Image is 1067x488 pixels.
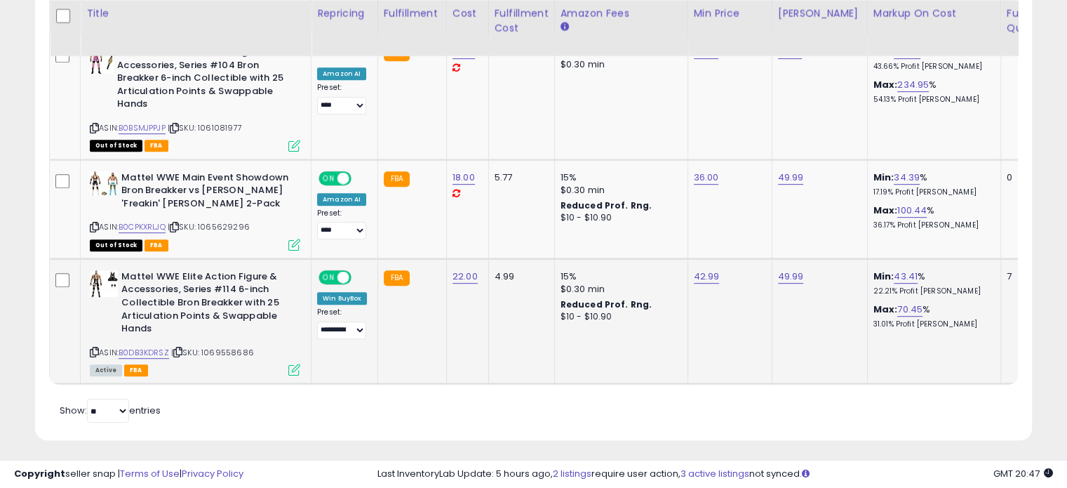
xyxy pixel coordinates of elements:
[349,272,372,284] span: OFF
[894,270,918,284] a: 43.41
[873,220,990,230] p: 36.17% Profit [PERSON_NAME]
[873,319,990,329] p: 31.01% Profit [PERSON_NAME]
[1007,171,1050,184] div: 0
[182,467,243,480] a: Privacy Policy
[119,347,169,359] a: B0DB3KDRSZ
[873,95,990,105] p: 54.13% Profit [PERSON_NAME]
[680,467,749,480] a: 3 active listings
[145,239,168,251] span: FBA
[694,270,720,284] a: 42.99
[317,209,367,240] div: Preset:
[90,171,300,249] div: ASIN:
[14,468,243,481] div: seller snap | |
[90,270,118,297] img: 41JjKofbXbL._SL40_.jpg
[90,239,142,251] span: All listings that are currently out of stock and unavailable for purchase on Amazon
[778,6,861,21] div: [PERSON_NAME]
[873,270,894,283] b: Min:
[90,270,300,374] div: ASIN:
[168,221,250,232] span: | SKU: 1065629296
[873,270,990,296] div: %
[561,171,677,184] div: 15%
[349,172,372,184] span: OFF
[119,122,166,134] a: B0BSMJPPJP
[117,46,288,114] b: Mattel WWE Elite Action Figure & Accessories, Series #104 Bron Breakker 6-inch Collectible with 2...
[873,78,898,91] b: Max:
[873,286,990,296] p: 22.21% Profit [PERSON_NAME]
[124,364,148,376] span: FBA
[993,467,1053,480] span: 2025-10-10 20:47 GMT
[561,270,677,283] div: 15%
[452,6,483,21] div: Cost
[320,272,337,284] span: ON
[561,58,677,71] div: $0.30 min
[119,221,166,233] a: B0CPKXRLJQ
[561,298,652,310] b: Reduced Prof. Rng.
[873,171,894,184] b: Min:
[1007,6,1055,36] div: Fulfillable Quantity
[897,204,927,218] a: 100.44
[171,347,254,358] span: | SKU: 1069558686
[317,6,372,21] div: Repricing
[121,270,292,339] b: Mattel WWE Elite Action Figure & Accessories, Series #114 6-inch Collectible Bron Breakker with 2...
[452,171,475,185] a: 18.00
[561,212,677,224] div: $10 - $10.90
[384,171,410,187] small: FBA
[873,46,990,72] div: %
[873,62,990,72] p: 43.66% Profit [PERSON_NAME]
[320,172,337,184] span: ON
[384,6,441,21] div: Fulfillment
[317,67,366,80] div: Amazon AI
[90,46,300,150] div: ASIN:
[694,6,766,21] div: Min Price
[561,283,677,296] div: $0.30 min
[121,171,292,214] b: Mattel WWE Main Event Showdown Bron Breakker vs [PERSON_NAME] 'Freakin' [PERSON_NAME] 2-Pack
[60,404,161,417] span: Show: entries
[778,171,804,185] a: 49.99
[377,468,1053,481] div: Last InventoryLab Update: 5 hours ago, require user action, not synced.
[553,467,591,480] a: 2 listings
[873,79,990,105] div: %
[168,122,242,133] span: | SKU: 1061081977
[897,303,922,317] a: 70.45
[778,270,804,284] a: 49.99
[120,467,180,480] a: Terms of Use
[317,292,367,305] div: Win BuyBox
[873,171,990,197] div: %
[873,303,898,316] b: Max:
[873,204,898,217] b: Max:
[90,364,122,376] span: All listings currently available for purchase on Amazon
[495,270,544,283] div: 4.99
[894,171,920,185] a: 34.39
[145,140,168,152] span: FBA
[561,6,682,21] div: Amazon Fees
[86,6,305,21] div: Title
[873,187,990,197] p: 17.19% Profit [PERSON_NAME]
[1007,270,1050,283] div: 7
[897,78,929,92] a: 234.95
[495,171,544,184] div: 5.77
[561,184,677,197] div: $0.30 min
[317,83,367,114] div: Preset:
[14,467,65,480] strong: Copyright
[90,140,142,152] span: All listings that are currently out of stock and unavailable for purchase on Amazon
[867,1,1000,56] th: The percentage added to the cost of goods (COGS) that forms the calculator for Min & Max prices.
[317,308,367,339] div: Preset:
[694,171,719,185] a: 36.00
[90,46,114,74] img: 41312PbJMAL._SL40_.jpg
[873,6,995,21] div: Markup on Cost
[317,193,366,206] div: Amazon AI
[561,199,652,211] b: Reduced Prof. Rng.
[873,204,990,230] div: %
[452,270,478,284] a: 22.00
[90,171,118,195] img: 412A9-DkrEL._SL40_.jpg
[561,311,677,323] div: $10 - $10.90
[873,303,990,329] div: %
[384,270,410,286] small: FBA
[561,21,569,34] small: Amazon Fees.
[495,6,549,36] div: Fulfillment Cost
